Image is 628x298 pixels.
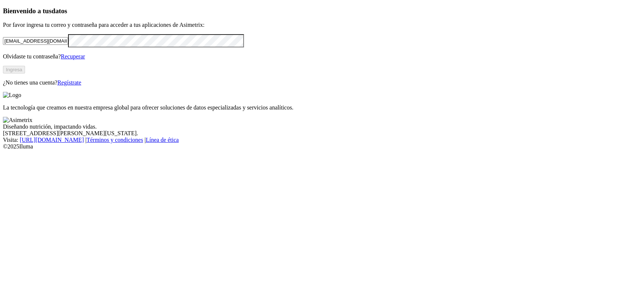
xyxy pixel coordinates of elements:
[3,7,625,15] h3: Bienvenido a tus
[3,130,625,137] div: [STREET_ADDRESS][PERSON_NAME][US_STATE].
[3,137,625,143] div: Visita : | |
[146,137,179,143] a: Línea de ética
[57,79,81,86] a: Regístrate
[3,37,68,45] input: Tu correo
[3,92,21,98] img: Logo
[3,104,625,111] p: La tecnología que creamos en nuestra empresa global para ofrecer soluciones de datos especializad...
[3,123,625,130] div: Diseñando nutrición, impactando vidas.
[3,143,625,150] div: © 2025 Iluma
[86,137,143,143] a: Términos y condiciones
[61,53,85,60] a: Recuperar
[3,53,625,60] p: Olvidaste tu contraseña?
[3,79,625,86] p: ¿No tienes una cuenta?
[52,7,67,15] span: datos
[20,137,84,143] a: [URL][DOMAIN_NAME]
[3,117,32,123] img: Asimetrix
[3,22,625,28] p: Por favor ingresa tu correo y contraseña para acceder a tus aplicaciones de Asimetrix:
[3,66,25,73] button: Ingresa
